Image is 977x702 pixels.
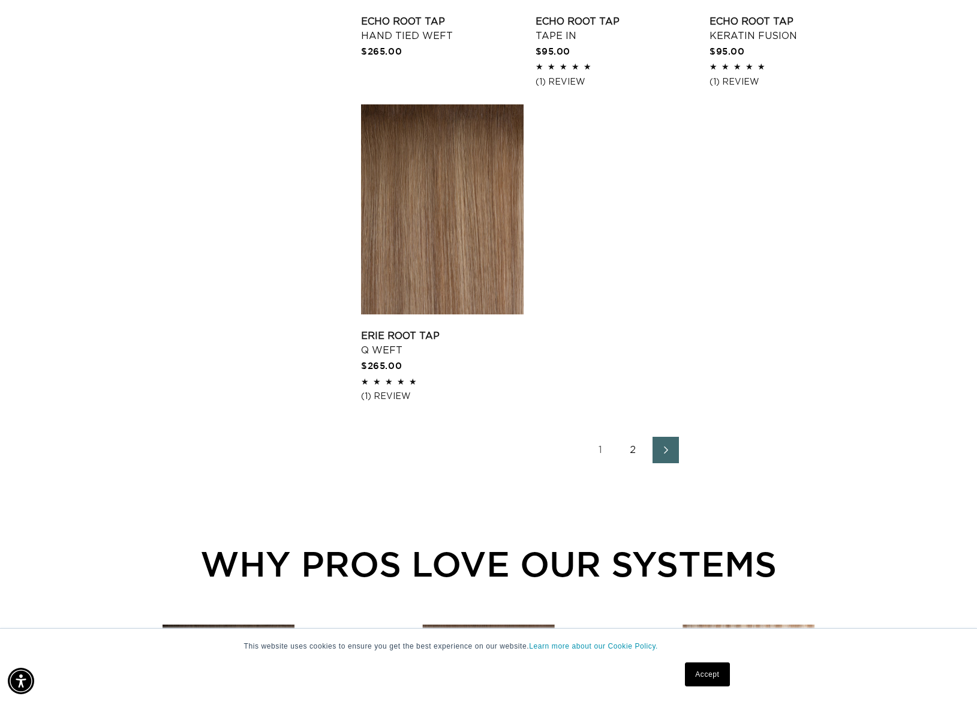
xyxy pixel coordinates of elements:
[536,14,698,43] a: Echo Root Tap Tape In
[917,644,977,702] iframe: Chat Widget
[361,329,524,358] a: Erie Root Tap Q Weft
[620,437,647,463] a: Page 2
[710,14,872,43] a: Echo Root Tap Keratin Fusion
[8,668,34,694] div: Accessibility Menu
[588,437,614,463] a: Page 1
[72,538,905,590] div: WHY PROS LOVE OUR SYSTEMS
[653,437,679,463] a: Next page
[244,641,733,652] p: This website uses cookies to ensure you get the best experience on our website.
[529,642,658,650] a: Learn more about our Cookie Policy.
[685,662,729,686] a: Accept
[361,437,905,463] nav: Pagination
[361,14,524,43] a: Echo Root Tap Hand Tied Weft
